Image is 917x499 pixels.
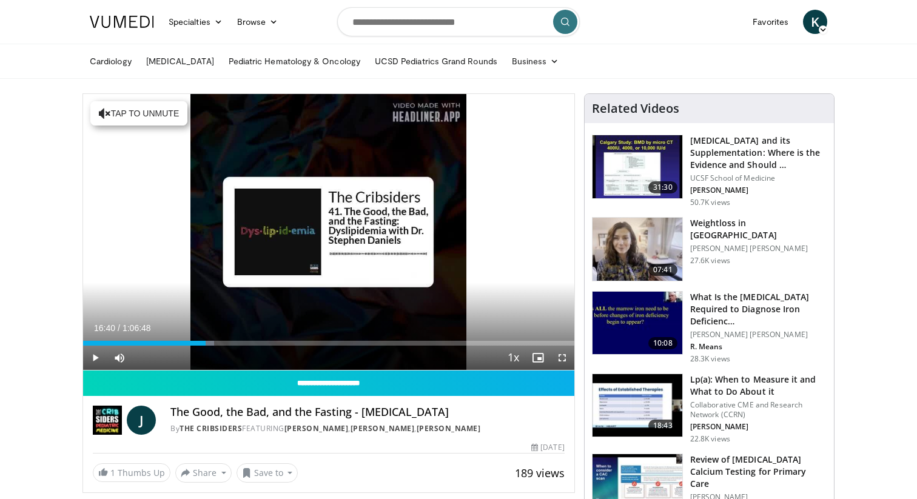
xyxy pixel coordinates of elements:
a: UCSD Pediatrics Grand Rounds [368,49,505,73]
div: By FEATURING , , [170,423,565,434]
button: Enable picture-in-picture mode [526,346,550,370]
p: 27.6K views [690,256,730,266]
p: UCSF School of Medicine [690,173,827,183]
video-js: Video Player [83,94,574,370]
p: [PERSON_NAME] [PERSON_NAME] [690,330,827,340]
a: K [803,10,827,34]
button: Play [83,346,107,370]
button: Share [175,463,232,483]
img: 7a20132b-96bf-405a-bedd-783937203c38.150x105_q85_crop-smart_upscale.jpg [593,374,682,437]
img: VuMedi Logo [90,16,154,28]
a: Browse [230,10,286,34]
span: 1:06:48 [123,323,151,333]
button: Fullscreen [550,346,574,370]
button: Save to [237,463,298,483]
img: The Cribsiders [93,406,122,435]
a: [MEDICAL_DATA] [139,49,221,73]
span: 18:43 [648,420,677,432]
h4: Related Videos [592,101,679,116]
a: Favorites [745,10,796,34]
span: 10:08 [648,337,677,349]
h3: Weightloss in [GEOGRAPHIC_DATA] [690,217,827,241]
a: 1 Thumbs Up [93,463,170,482]
p: [PERSON_NAME] [690,422,827,432]
p: R. Means [690,342,827,352]
p: Collaborative CME and Research Network (CCRN) [690,400,827,420]
img: 9983fed1-7565-45be-8934-aef1103ce6e2.150x105_q85_crop-smart_upscale.jpg [593,218,682,281]
a: Specialties [161,10,230,34]
a: 31:30 [MEDICAL_DATA] and its Supplementation: Where is the Evidence and Should … UCSF School of M... [592,135,827,207]
a: Pediatric Hematology & Oncology [221,49,368,73]
a: [PERSON_NAME] [351,423,415,434]
button: Mute [107,346,132,370]
input: Search topics, interventions [337,7,580,36]
span: 31:30 [648,181,677,193]
img: 15adaf35-b496-4260-9f93-ea8e29d3ece7.150x105_q85_crop-smart_upscale.jpg [593,292,682,355]
p: [PERSON_NAME] [PERSON_NAME] [690,244,827,253]
a: 18:43 Lp(a): When to Measure it and What to Do About it Collaborative CME and Research Network (C... [592,373,827,444]
h3: Lp(a): When to Measure it and What to Do About it [690,373,827,398]
span: 07:41 [648,264,677,276]
button: Tap to unmute [90,101,187,126]
p: 22.8K views [690,434,730,444]
p: [PERSON_NAME] [690,186,827,195]
a: Business [505,49,566,73]
a: 10:08 What Is the [MEDICAL_DATA] Required to Diagnose Iron Deficienc… [PERSON_NAME] [PERSON_NAME]... [592,291,827,364]
a: [PERSON_NAME] [417,423,481,434]
div: Progress Bar [83,341,574,346]
h3: [MEDICAL_DATA] and its Supplementation: Where is the Evidence and Should … [690,135,827,171]
h3: What Is the [MEDICAL_DATA] Required to Diagnose Iron Deficienc… [690,291,827,327]
a: [PERSON_NAME] [284,423,349,434]
img: 4bb25b40-905e-443e-8e37-83f056f6e86e.150x105_q85_crop-smart_upscale.jpg [593,135,682,198]
h4: The Good, the Bad, and the Fasting - [MEDICAL_DATA] [170,406,565,419]
span: 16:40 [94,323,115,333]
span: 189 views [515,466,565,480]
span: 1 [110,467,115,478]
a: 07:41 Weightloss in [GEOGRAPHIC_DATA] [PERSON_NAME] [PERSON_NAME] 27.6K views [592,217,827,281]
button: Playback Rate [502,346,526,370]
a: J [127,406,156,435]
a: Cardiology [82,49,139,73]
p: 28.3K views [690,354,730,364]
p: 50.7K views [690,198,730,207]
a: The Cribsiders [180,423,242,434]
h3: Review of [MEDICAL_DATA] Calcium Testing for Primary Care [690,454,827,490]
span: / [118,323,120,333]
div: [DATE] [531,442,564,453]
